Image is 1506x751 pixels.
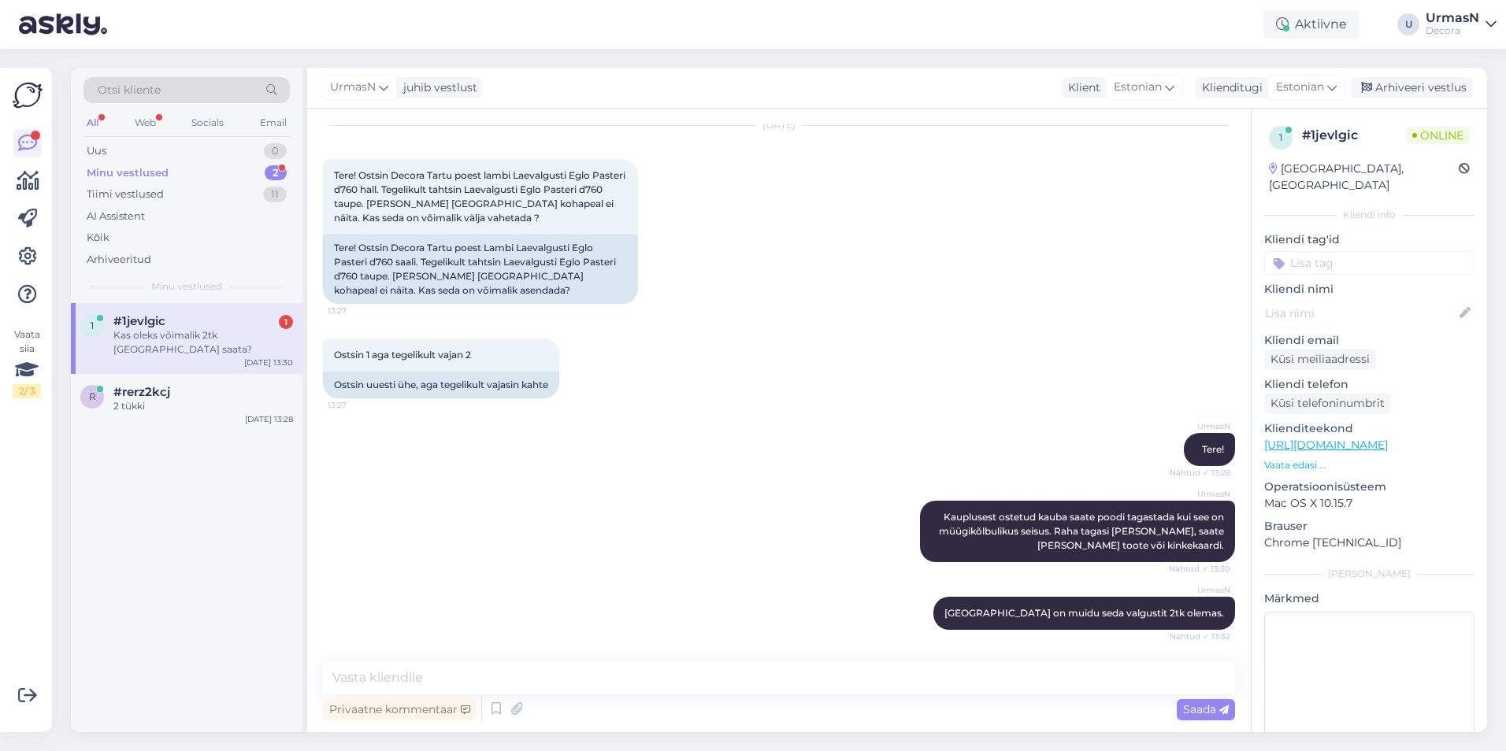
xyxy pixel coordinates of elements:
div: 2 [265,165,287,181]
p: Kliendi tag'id [1264,231,1474,248]
span: Saada [1183,702,1229,716]
p: Mac OS X 10.15.7 [1264,495,1474,512]
span: UrmasN [330,79,376,96]
span: Nähtud ✓ 13:30 [1169,563,1230,575]
span: Minu vestlused [151,279,222,294]
span: UrmasN [1171,420,1230,432]
div: Kas oleks võimalik 2tk [GEOGRAPHIC_DATA] saata? [113,328,293,357]
div: 2 / 3 [13,384,41,398]
input: Lisa tag [1264,251,1474,275]
span: Otsi kliente [98,82,161,98]
p: Brauser [1264,518,1474,535]
span: Tere! Ostsin Decora Tartu poest lambi Laevalgusti Eglo Pasteri d760 hall. Tegelikult tahtsin Laev... [334,169,628,224]
div: U [1397,13,1419,35]
img: Askly Logo [13,80,43,110]
div: Minu vestlused [87,165,169,181]
span: UrmasN [1171,488,1230,500]
div: Ostsin uuesti ühe, aga tegelikult vajasin kahte [323,372,559,398]
div: Tiimi vestlused [87,187,164,202]
div: Arhiveeri vestlus [1352,77,1473,98]
div: [PERSON_NAME] [1264,567,1474,581]
div: [DATE] 13:28 [245,413,293,425]
div: Web [132,113,159,133]
div: 1 [279,315,293,329]
div: Privaatne kommentaar [323,699,477,720]
div: Kõik [87,230,109,246]
span: Online [1406,127,1470,144]
a: [URL][DOMAIN_NAME] [1264,438,1388,452]
p: Kliendi email [1264,332,1474,349]
p: Märkmed [1264,590,1474,607]
div: Aktiivne [1263,10,1359,39]
div: Kliendi info [1264,208,1474,222]
p: Chrome [TECHNICAL_ID] [1264,535,1474,551]
div: AI Assistent [87,209,145,224]
p: Klienditeekond [1264,420,1474,437]
input: Lisa nimi [1265,305,1456,322]
div: 2 tükki [113,399,293,413]
span: 1 [91,320,94,331]
div: [DATE] [323,118,1235,132]
span: 13:27 [328,399,387,411]
p: Vaata edasi ... [1264,458,1474,472]
span: 1 [1279,131,1282,143]
p: Kliendi telefon [1264,376,1474,393]
div: Küsi meiliaadressi [1264,349,1376,370]
div: 11 [263,187,287,202]
span: Tere! [1202,443,1224,455]
span: Estonian [1276,79,1324,96]
div: [DATE] 13:30 [244,357,293,368]
div: Klient [1062,80,1100,96]
div: # 1jevlgic [1302,126,1406,145]
a: UrmasNDecora [1426,12,1497,37]
div: Klienditugi [1196,80,1263,96]
div: Socials [188,113,227,133]
div: Email [257,113,290,133]
span: Nähtud ✓ 13:32 [1170,631,1230,642]
div: All [83,113,102,133]
span: Kauplusest ostetud kauba saate poodi tagastada kui see on müügikõlbulikus seisus. Raha tagasi [PE... [939,511,1226,551]
p: Kliendi nimi [1264,281,1474,298]
div: Uus [87,143,106,159]
div: [GEOGRAPHIC_DATA], [GEOGRAPHIC_DATA] [1269,161,1459,194]
div: UrmasN [1426,12,1479,24]
div: Decora [1426,24,1479,37]
div: Vaata siia [13,327,41,398]
span: Nähtud ✓ 13:28 [1170,467,1230,479]
div: Küsi telefoninumbrit [1264,393,1391,414]
span: 13:27 [328,305,387,316]
div: juhib vestlust [397,80,477,96]
span: [GEOGRAPHIC_DATA] on muidu seda valgustit 2tk olemas. [944,607,1224,619]
span: Ostsin 1 aga tegelikult vajan 2 [334,349,471,361]
span: #1jevlgic [113,314,165,328]
div: 0 [264,143,287,159]
span: r [89,390,96,402]
span: Estonian [1114,79,1162,96]
p: Operatsioonisüsteem [1264,479,1474,495]
div: Tere! Ostsin Decora Tartu poest Lambi Laevalgusti Eglo Pasteri d760 saali. Tegelikult tahtsin Lae... [323,235,638,304]
div: Arhiveeritud [87,252,151,268]
span: UrmasN [1171,584,1230,596]
span: #rerz2kcj [113,385,170,399]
